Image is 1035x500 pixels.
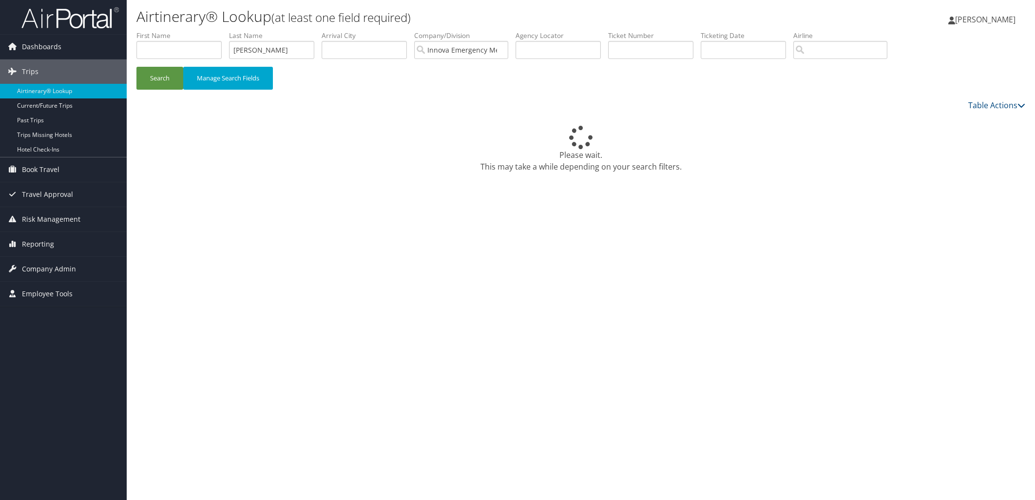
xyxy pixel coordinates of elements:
label: Ticketing Date [701,31,793,40]
div: Please wait. This may take a while depending on your search filters. [136,126,1025,173]
label: Company/Division [414,31,516,40]
span: Reporting [22,232,54,256]
label: Agency Locator [516,31,608,40]
span: Travel Approval [22,182,73,207]
span: Employee Tools [22,282,73,306]
label: Last Name [229,31,322,40]
span: [PERSON_NAME] [955,14,1016,25]
label: Ticket Number [608,31,701,40]
label: First Name [136,31,229,40]
span: Dashboards [22,35,61,59]
span: Book Travel [22,157,59,182]
span: Trips [22,59,38,84]
span: Risk Management [22,207,80,231]
label: Arrival City [322,31,414,40]
label: Airline [793,31,895,40]
small: (at least one field required) [271,9,411,25]
img: airportal-logo.png [21,6,119,29]
button: Manage Search Fields [183,67,273,90]
a: Table Actions [968,100,1025,111]
h1: Airtinerary® Lookup [136,6,729,27]
span: Company Admin [22,257,76,281]
button: Search [136,67,183,90]
a: [PERSON_NAME] [948,5,1025,34]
